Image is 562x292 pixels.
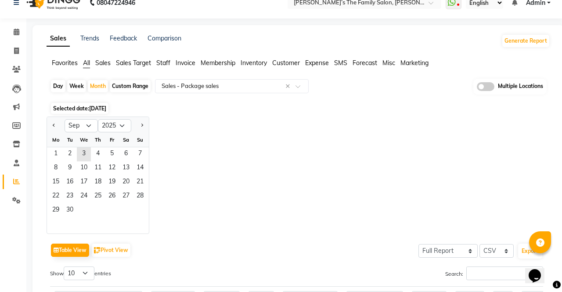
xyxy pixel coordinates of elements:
[77,190,91,204] div: Wednesday, September 24, 2025
[65,119,98,132] select: Select month
[92,244,130,257] button: Pivot View
[91,161,105,175] div: Thursday, September 11, 2025
[382,59,395,67] span: Misc
[502,35,549,47] button: Generate Report
[77,175,91,190] span: 17
[49,190,63,204] span: 22
[49,175,63,190] div: Monday, September 15, 2025
[119,161,133,175] div: Saturday, September 13, 2025
[119,175,133,190] div: Saturday, September 20, 2025
[176,59,195,67] span: Invoice
[119,147,133,161] div: Saturday, September 6, 2025
[445,266,543,280] label: Search:
[525,257,553,283] iframe: chat widget
[77,147,91,161] div: Wednesday, September 3, 2025
[77,161,91,175] span: 10
[498,82,543,91] span: Multiple Locations
[400,59,429,67] span: Marketing
[67,80,86,92] div: Week
[49,204,63,218] span: 29
[91,147,105,161] div: Thursday, September 4, 2025
[133,175,147,190] span: 21
[77,147,91,161] span: 3
[88,80,108,92] div: Month
[105,175,119,190] div: Friday, September 19, 2025
[49,147,63,161] span: 1
[63,147,77,161] div: Tuesday, September 2, 2025
[105,190,119,204] span: 26
[119,190,133,204] div: Saturday, September 27, 2025
[63,161,77,175] span: 9
[49,161,63,175] span: 8
[91,175,105,190] span: 18
[80,34,99,42] a: Trends
[49,161,63,175] div: Monday, September 8, 2025
[133,133,147,147] div: Su
[77,161,91,175] div: Wednesday, September 10, 2025
[466,266,543,280] input: Search:
[51,244,89,257] button: Table View
[285,82,293,91] span: Clear all
[63,175,77,190] span: 16
[133,161,147,175] div: Sunday, September 14, 2025
[98,119,131,132] select: Select year
[77,175,91,190] div: Wednesday, September 17, 2025
[63,204,77,218] span: 30
[91,190,105,204] div: Thursday, September 25, 2025
[91,147,105,161] span: 4
[47,31,70,47] a: Sales
[133,147,147,161] div: Sunday, September 7, 2025
[119,161,133,175] span: 13
[91,190,105,204] span: 25
[116,59,151,67] span: Sales Target
[105,175,119,190] span: 19
[241,59,267,67] span: Inventory
[49,133,63,147] div: Mo
[95,59,111,67] span: Sales
[133,190,147,204] div: Sunday, September 28, 2025
[105,161,119,175] span: 12
[119,190,133,204] span: 27
[119,175,133,190] span: 20
[110,34,137,42] a: Feedback
[63,190,77,204] div: Tuesday, September 23, 2025
[105,147,119,161] div: Friday, September 5, 2025
[49,204,63,218] div: Monday, September 29, 2025
[51,103,108,114] span: Selected date:
[83,59,90,67] span: All
[105,147,119,161] span: 5
[91,133,105,147] div: Th
[49,147,63,161] div: Monday, September 1, 2025
[119,147,133,161] span: 6
[63,175,77,190] div: Tuesday, September 16, 2025
[63,204,77,218] div: Tuesday, September 30, 2025
[518,244,542,259] button: Export
[52,59,78,67] span: Favorites
[89,105,106,112] span: [DATE]
[138,119,145,133] button: Next month
[156,59,170,67] span: Staff
[110,80,151,92] div: Custom Range
[91,175,105,190] div: Thursday, September 18, 2025
[272,59,300,67] span: Customer
[334,59,347,67] span: SMS
[51,80,65,92] div: Day
[50,119,58,133] button: Previous month
[50,266,111,280] label: Show entries
[49,175,63,190] span: 15
[305,59,329,67] span: Expense
[119,133,133,147] div: Sa
[133,147,147,161] span: 7
[77,190,91,204] span: 24
[148,34,181,42] a: Comparison
[94,247,101,254] img: pivot.png
[353,59,377,67] span: Forecast
[63,190,77,204] span: 23
[105,133,119,147] div: Fr
[77,133,91,147] div: We
[133,190,147,204] span: 28
[91,161,105,175] span: 11
[133,175,147,190] div: Sunday, September 21, 2025
[64,266,94,280] select: Showentries
[105,190,119,204] div: Friday, September 26, 2025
